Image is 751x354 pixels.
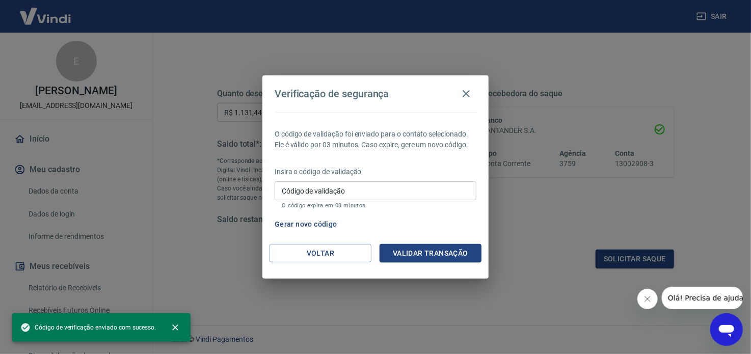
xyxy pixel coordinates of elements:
button: Validar transação [380,244,481,263]
span: Código de verificação enviado com sucesso. [20,322,156,333]
button: Voltar [270,244,371,263]
h4: Verificação de segurança [275,88,389,100]
button: Gerar novo código [271,215,341,234]
p: O código expira em 03 minutos. [282,202,469,209]
iframe: Botão para abrir a janela de mensagens [710,313,743,346]
iframe: Fechar mensagem [637,289,658,309]
p: Insira o código de validação [275,167,476,177]
iframe: Mensagem da empresa [662,287,743,309]
span: Olá! Precisa de ajuda? [6,7,86,15]
p: O código de validação foi enviado para o contato selecionado. Ele é válido por 03 minutos. Caso e... [275,129,476,150]
button: close [164,316,186,339]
